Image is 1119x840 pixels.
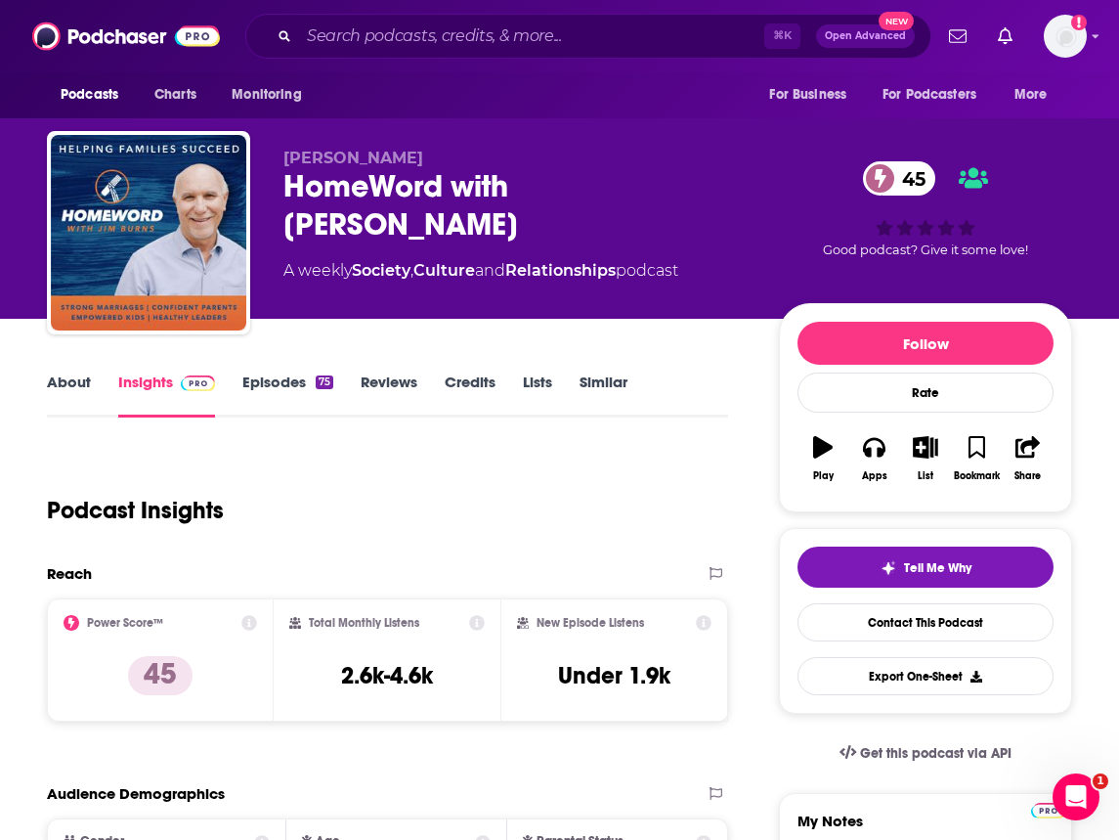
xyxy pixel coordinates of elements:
button: Export One-Sheet [797,657,1054,695]
div: A weekly podcast [283,259,678,283]
iframe: Intercom live chat [1053,774,1099,820]
div: Bookmark [954,470,1000,482]
h2: Total Monthly Listens [309,616,419,630]
p: 45 [128,656,193,695]
button: Apps [848,423,899,494]
a: Charts [142,76,208,113]
span: Podcasts [61,81,118,109]
a: About [47,373,91,418]
span: Open Advanced [825,31,906,41]
button: open menu [47,76,144,113]
span: More [1014,81,1048,109]
span: Logged in as EllaRoseMurphy [1044,15,1087,58]
span: Monitoring [232,81,301,109]
h1: Podcast Insights [47,496,224,525]
span: New [879,12,914,30]
a: Reviews [361,373,417,418]
span: , [410,261,413,280]
button: open menu [1001,76,1072,113]
button: List [900,423,951,494]
img: HomeWord with Jim Burns [51,135,246,331]
button: Show profile menu [1044,15,1087,58]
div: Share [1014,470,1041,482]
span: [PERSON_NAME] [283,149,423,167]
h2: New Episode Listens [537,616,644,630]
span: 1 [1093,774,1108,789]
h2: Power Score™ [87,616,163,630]
img: Podchaser - Follow, Share and Rate Podcasts [32,18,220,55]
div: 45Good podcast? Give it some love! [779,149,1072,270]
a: InsightsPodchaser Pro [118,373,215,418]
span: ⌘ K [764,23,800,49]
button: open menu [218,76,326,113]
a: Lists [523,373,552,418]
span: and [475,261,505,280]
h3: 2.6k-4.6k [341,661,433,690]
div: Play [813,470,834,482]
img: User Profile [1044,15,1087,58]
img: Podchaser Pro [1031,803,1065,818]
button: Share [1003,423,1054,494]
a: Episodes75 [242,373,333,418]
span: Get this podcast via API [860,745,1011,762]
span: Charts [154,81,196,109]
span: Good podcast? Give it some love! [823,243,1028,257]
div: List [918,470,933,482]
div: Search podcasts, credits, & more... [245,14,931,59]
button: Open AdvancedNew [816,24,915,48]
a: Show notifications dropdown [990,20,1020,53]
a: Show notifications dropdown [941,20,974,53]
img: Podchaser Pro [181,376,215,391]
a: 45 [863,161,935,196]
a: Contact This Podcast [797,603,1054,641]
h2: Reach [47,564,92,583]
a: Similar [580,373,627,418]
div: 75 [316,376,333,389]
button: open menu [755,76,871,113]
a: Pro website [1031,800,1065,818]
a: Credits [445,373,495,418]
span: Tell Me Why [904,560,971,576]
div: Apps [862,470,887,482]
a: Get this podcast via API [824,729,1027,777]
a: Relationships [505,261,616,280]
button: Follow [797,322,1054,365]
button: Bookmark [951,423,1002,494]
span: For Podcasters [882,81,976,109]
span: For Business [769,81,846,109]
input: Search podcasts, credits, & more... [299,21,764,52]
img: tell me why sparkle [881,560,896,576]
button: Play [797,423,848,494]
svg: Email not verified [1071,15,1087,30]
button: open menu [870,76,1005,113]
button: tell me why sparkleTell Me Why [797,547,1054,588]
a: Society [352,261,410,280]
span: 45 [882,161,935,196]
div: Rate [797,373,1054,413]
h3: Under 1.9k [558,661,670,690]
a: Culture [413,261,475,280]
h2: Audience Demographics [47,784,225,803]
